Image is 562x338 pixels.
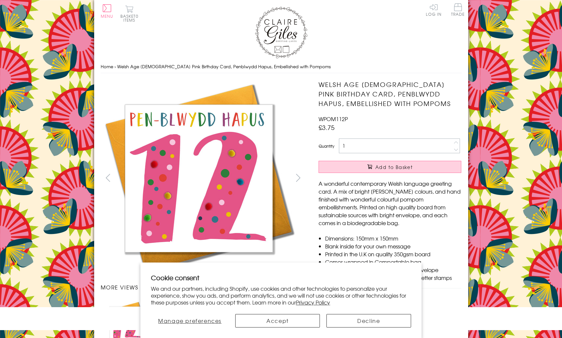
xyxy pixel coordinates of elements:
span: £3.75 [319,123,335,132]
span: Add to Basket [375,164,413,170]
label: Quantity [319,143,334,149]
button: Add to Basket [319,161,461,173]
h1: Welsh Age [DEMOGRAPHIC_DATA] Pink Birthday Card, Penblwydd Hapus, Embellished with Pompoms [319,80,461,108]
li: Printed in the U.K on quality 350gsm board [325,250,461,258]
span: WPOM112P [319,115,348,123]
h2: Cookie consent [151,273,411,282]
span: 0 items [123,13,138,23]
button: Menu [101,4,114,18]
li: Dimensions: 150mm x 150mm [325,234,461,242]
button: Decline [326,314,411,327]
li: Blank inside for your own message [325,242,461,250]
a: Trade [451,3,465,17]
p: A wonderful contemporary Welsh language greeting card. A mix of bright [PERSON_NAME] colours, and... [319,180,461,227]
a: Log In [426,3,442,16]
span: › [114,63,116,70]
nav: breadcrumbs [101,60,462,74]
span: Manage preferences [158,317,221,325]
a: Home [101,63,113,70]
button: next [291,170,305,185]
a: Privacy Policy [296,298,330,306]
h3: More views [101,283,306,291]
p: We and our partners, including Shopify, use cookies and other technologies to personalize your ex... [151,285,411,306]
button: Manage preferences [151,314,229,327]
span: Trade [451,3,465,16]
li: Comes wrapped in Compostable bag [325,258,461,266]
button: prev [101,170,115,185]
img: Claire Giles Greetings Cards [255,7,307,58]
img: Welsh Age 12 Pink Birthday Card, Penblwydd Hapus, Embellished with Pompoms [305,80,502,277]
span: Menu [101,13,114,19]
button: Basket0 items [120,5,138,22]
button: Accept [235,314,320,327]
span: Welsh Age [DEMOGRAPHIC_DATA] Pink Birthday Card, Penblwydd Hapus, Embellished with Pompoms [117,63,331,70]
img: Welsh Age 12 Pink Birthday Card, Penblwydd Hapus, Embellished with Pompoms [100,80,297,277]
